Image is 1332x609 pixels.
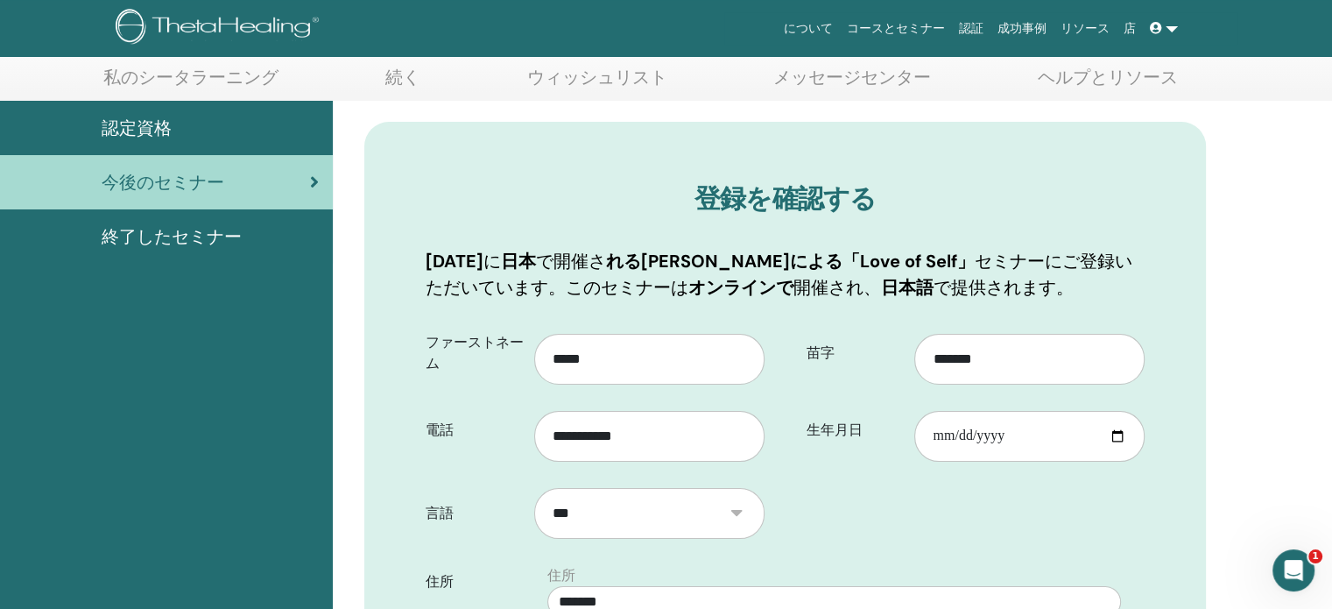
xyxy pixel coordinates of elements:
font: 日本 [501,250,536,273]
font: 開催され、 [793,276,881,299]
font: ヘルプとリソース [1038,66,1178,89]
a: ウィッシュリスト [527,67,667,101]
font: 住所 [547,566,575,584]
font: 今後のセミナー [102,171,224,194]
font: 店 [1124,21,1136,35]
font: 生年月日 [807,421,863,439]
a: メッセージセンター [773,67,931,101]
a: 私のシータラーニング [103,67,278,101]
font: ウィッシュリスト [527,66,667,89]
font: 住所 [426,572,454,591]
font: コースとセミナー [847,21,945,35]
font: 認定資格 [102,117,172,139]
font: 苗字 [807,343,835,362]
font: で提供されます [934,276,1056,299]
font: 登録を確認する [694,181,876,216]
font: 日本語 [881,276,934,299]
a: 認証 [952,12,990,45]
font: 続く [385,66,420,89]
font: 言語 [426,504,454,522]
font: メッセージセンター [773,66,931,89]
a: 成功事例 [990,12,1054,45]
font: 私のシータラーニング [103,66,278,89]
font: について [784,21,833,35]
a: 続く [385,67,420,101]
font: に [483,250,501,273]
font: れる[PERSON_NAME]による「Love of Self」 [606,250,975,273]
font: [DATE] [426,250,483,273]
font: 終了したセミナー [102,225,242,248]
img: logo.png [116,9,325,48]
font: 。 [1056,276,1074,299]
font: リソース [1061,21,1110,35]
font: ファーストネーム [426,333,524,372]
a: コースとセミナー [840,12,952,45]
font: で開催さ [536,250,606,273]
font: 電話 [426,421,454,439]
a: について [777,12,840,45]
iframe: インターコムライブチャット [1272,549,1314,591]
a: ヘルプとリソース [1038,67,1178,101]
font: オンラインで [688,276,793,299]
a: 店 [1117,12,1143,45]
font: 成功事例 [997,21,1047,35]
font: 認証 [959,21,983,35]
font: 1 [1312,550,1319,562]
a: リソース [1054,12,1117,45]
